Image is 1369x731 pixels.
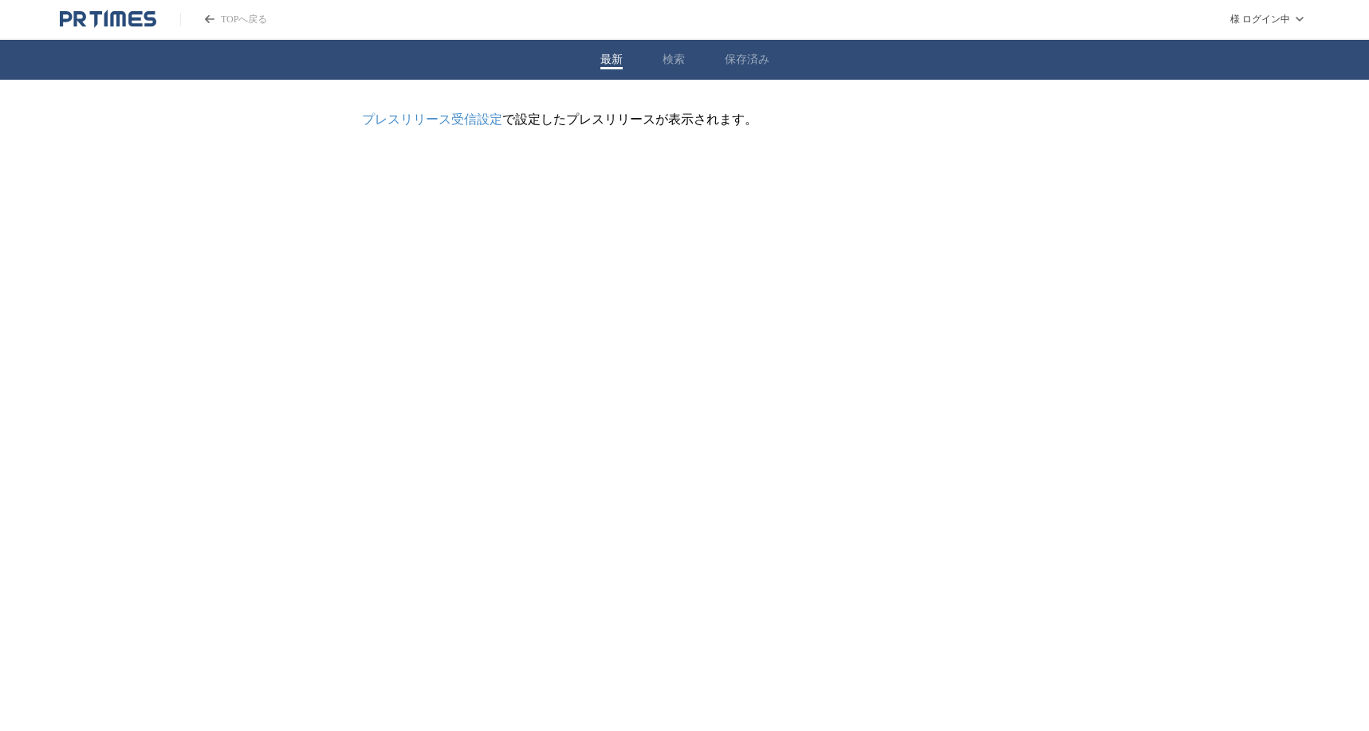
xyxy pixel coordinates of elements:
a: プレスリリース受信設定 [362,112,502,126]
button: 検索 [663,53,685,67]
p: で設定したプレスリリースが表示されます。 [362,112,1008,128]
a: PR TIMESのトップページはこちら [60,10,156,29]
button: 最新 [600,53,623,67]
button: 保存済み [725,53,769,67]
a: PR TIMESのトップページはこちら [180,13,267,26]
